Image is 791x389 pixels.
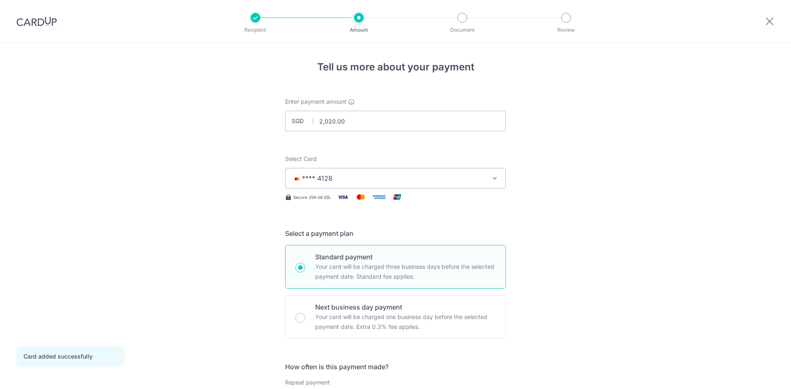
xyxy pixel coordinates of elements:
input: 0.00 [285,111,506,131]
span: SGD [292,117,313,125]
p: Document [432,26,493,34]
p: Recipient [225,26,286,34]
p: Your card will be charged three business days before the selected payment date. Standard fee appl... [315,262,496,282]
p: Next business day payment [315,302,496,312]
span: translation missing: en.payables.payment_networks.credit_card.summary.labels.select_card [285,155,317,162]
img: MASTERCARD [292,176,302,182]
span: Secure 256-bit SSL [293,194,331,200]
p: Your card will be charged one business day before the selected payment date. Extra 0.3% fee applies. [315,312,496,332]
h5: Select a payment plan [285,228,506,238]
p: Standard payment [315,252,496,262]
span: Enter payment amount [285,98,346,106]
div: Card added successfully [23,352,115,361]
iframe: Opens a widget where you can find more information [738,364,783,385]
label: Repeat payment [285,378,330,387]
img: Visa [335,192,351,202]
img: CardUp [16,16,57,26]
img: Union Pay [389,192,405,202]
p: Review [536,26,597,34]
img: Mastercard [353,192,369,202]
h5: How often is this payment made? [285,362,506,372]
h4: Tell us more about your payment [285,60,506,75]
img: American Express [371,192,387,202]
p: Amount [328,26,389,34]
